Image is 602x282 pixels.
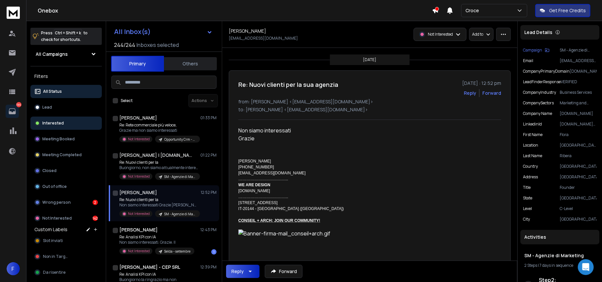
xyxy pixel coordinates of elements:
p: [GEOGRAPHIC_DATA] [560,217,597,222]
p: Campaign [523,48,542,53]
button: Lead [30,101,102,114]
img: logo [7,7,20,19]
p: Selda - settembre [164,249,190,254]
p: SM - Agenzie di Marketing [164,174,196,179]
button: Wrong person2 [30,196,102,209]
span: Non in Target [43,254,69,259]
p: [EMAIL_ADDRESS][DOMAIN_NAME] [560,58,597,63]
p: Croce [465,7,482,14]
span: 244 / 244 [114,41,135,49]
button: Others [164,56,217,71]
p: SM - Agenzie di Marketing [164,212,196,217]
p: companySectors [523,100,554,106]
p: [DATE] : 12:52 pm [462,80,501,87]
button: Slot inviati [30,234,102,247]
h1: SM - Agenzie di Marketing [524,252,595,259]
h1: Onebox [38,7,432,15]
a: CONSEIL + ARCH: JOIN OUR COMMUNITY! [238,218,320,223]
p: Re: Rete commerciale più veloce, [119,123,199,128]
p: Marketing and Advertising [560,100,597,106]
button: Not Interested142 [30,212,102,225]
p: Closed [42,168,57,173]
div: [PERSON_NAME] [PHONE_NUMBER] [238,158,431,170]
span: Slot inviati [43,238,63,243]
button: Non in Target [30,250,102,263]
p: 01:33 PM [200,115,217,121]
p: Founder [560,185,597,190]
div: Grazie [238,134,431,142]
p: country [523,164,538,169]
p: Email [523,58,533,63]
p: Opportunity Crm - manifatturiero [164,137,196,142]
button: All Status [30,85,102,98]
button: All Inbox(s) [109,25,218,38]
p: Not Interested [128,249,150,254]
div: Activities [520,230,599,244]
span: Ctrl + Shift + k [54,29,82,37]
img: Banner-firma-mail_conseil+arch.gif [238,229,431,237]
p: Re: Nuovi clienti per la [119,197,199,202]
p: Non siamo interessati. Grazie. Il [119,240,194,245]
p: companyIndustry [523,90,556,95]
p: [GEOGRAPHIC_DATA], [GEOGRAPHIC_DATA], [GEOGRAPHIC_DATA] [560,143,597,148]
span: 7 days in sequence [540,263,573,268]
button: Meeting Completed [30,148,102,161]
div: | [524,263,595,268]
button: Get Free Credits [535,4,590,17]
p: All Status [43,89,62,94]
h1: [PERSON_NAME] [119,115,157,121]
p: [EMAIL_ADDRESS][DOMAIN_NAME] [229,36,298,41]
p: city [523,217,530,222]
button: Reply [226,265,260,278]
button: All Campaigns [30,48,102,61]
p: leadFinderResponse [523,79,561,85]
p: 12:39 PM [200,264,217,270]
h1: [PERSON_NAME] [119,189,157,196]
div: Forward [482,90,501,96]
p: state [523,195,532,201]
p: title [523,185,531,190]
button: Out of office [30,180,102,193]
p: linkedinId [523,122,542,127]
p: 144 [16,102,21,107]
p: [GEOGRAPHIC_DATA] [560,195,597,201]
button: F [7,262,20,275]
p: Buongiorno, non siamo attualmente interessati grazie [119,165,199,170]
p: [DOMAIN_NAME] [570,69,597,74]
button: Reply [464,90,476,96]
p: [GEOGRAPHIC_DATA] [560,174,597,180]
div: Open Intercom Messenger [578,259,594,275]
div: Reply [231,268,244,275]
h3: Inboxes selected [137,41,179,49]
button: Campaign [523,48,549,53]
p: Not Interested [128,137,150,142]
span: 2 Steps [524,263,537,268]
p: Re: Analisi KPI con IA [119,234,194,240]
p: location [523,143,538,148]
p: Lead [42,105,52,110]
p: First Name [523,132,542,137]
p: [DATE] [363,57,377,62]
h3: Custom Labels [34,226,67,233]
p: Re: Analisi KPI con IA [119,272,194,277]
b: WE ARE DESIGN [238,183,270,187]
p: Not Interested [42,216,72,221]
p: Meeting Completed [42,152,82,158]
p: VERIFIED [561,79,597,85]
h1: Re: Nuovi clienti per la sua agenzia [238,80,338,89]
p: Wrong person [42,200,71,205]
p: Not Interested [128,211,150,216]
div: 142 [93,216,98,221]
p: to: [PERSON_NAME] <[EMAIL_ADDRESS][DOMAIN_NAME]> [238,106,501,113]
p: [DOMAIN_NAME][URL] [560,122,597,127]
h1: All Inbox(s) [114,28,151,35]
p: Non siamo interessati Grazie [PERSON_NAME] [119,202,199,208]
p: Get Free Credits [549,7,586,14]
h1: [PERSON_NAME] [119,227,158,233]
button: Forward [265,265,302,278]
div: 2 [93,200,98,205]
p: [GEOGRAPHIC_DATA] [560,164,597,169]
h1: [PERSON_NAME] | [DOMAIN_NAME] [119,152,192,159]
label: Select [121,98,133,103]
p: from: [PERSON_NAME] <[EMAIL_ADDRESS][DOMAIN_NAME]> [238,98,501,105]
